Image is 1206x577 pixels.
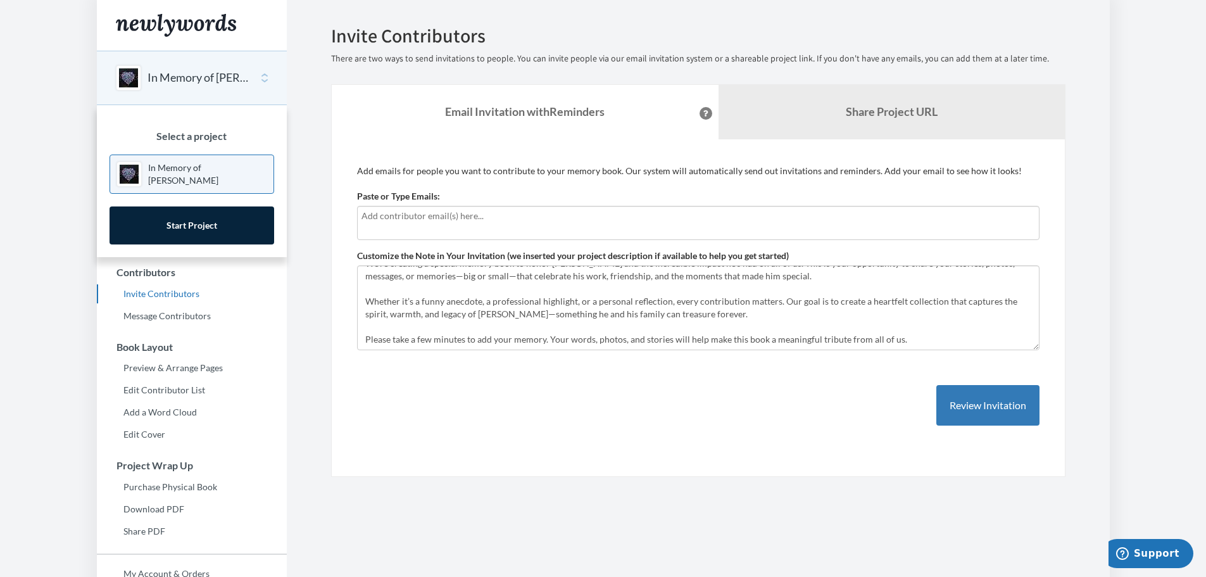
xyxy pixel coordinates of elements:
[97,460,287,471] h3: Project Wrap Up
[116,14,236,37] img: Newlywords logo
[357,190,440,203] label: Paste or Type Emails:
[357,165,1040,177] p: Add emails for people you want to contribute to your memory book. Our system will automatically s...
[846,105,938,118] b: Share Project URL
[361,209,1035,223] input: Add contributor email(s) here...
[148,70,250,86] button: In Memory of [PERSON_NAME]
[110,130,274,142] h3: Select a project
[97,341,287,353] h3: Book Layout
[445,105,605,118] strong: Email Invitation with Reminders
[97,403,287,422] a: Add a Word Cloud
[331,53,1065,65] p: There are two ways to send invitations to people. You can invite people via our email invitation ...
[1109,539,1193,571] iframe: Opens a widget where you can chat to one of our agents
[97,267,287,278] h3: Contributors
[148,162,267,187] p: In Memory of [PERSON_NAME]
[331,25,1065,46] h2: Invite Contributors
[357,265,1040,350] textarea: We’re creating a special memory book to honor [PERSON_NAME] and the incredible impact he’s had on...
[97,307,287,326] a: Message Contributors
[110,206,274,244] a: Start Project
[110,155,274,194] a: In Memory of [PERSON_NAME]
[357,250,789,262] label: Customize the Note in Your Invitation (we inserted your project description if available to help ...
[97,381,287,400] a: Edit Contributor List
[97,358,287,377] a: Preview & Arrange Pages
[936,385,1040,426] button: Review Invitation
[97,284,287,303] a: Invite Contributors
[97,522,287,541] a: Share PDF
[97,425,287,444] a: Edit Cover
[97,500,287,519] a: Download PDF
[97,478,287,497] a: Purchase Physical Book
